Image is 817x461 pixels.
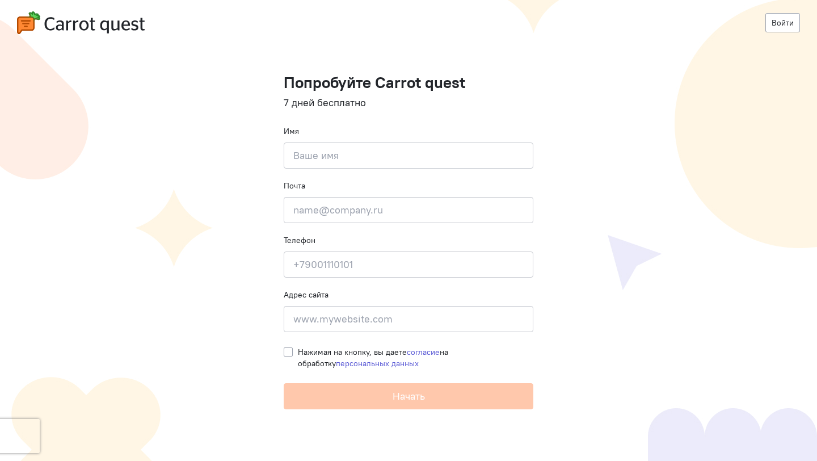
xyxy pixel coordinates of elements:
[284,197,533,223] input: name@company.ru
[407,347,440,357] a: согласие
[284,97,533,108] h4: 7 дней бесплатно
[284,383,533,409] button: Начать
[284,74,533,91] h1: Попробуйте Carrot quest
[336,358,419,368] a: персональных данных
[17,11,145,34] img: carrot-quest-logo.svg
[284,125,299,137] label: Имя
[284,234,315,246] label: Телефон
[284,252,533,278] input: +79001110101
[284,289,329,300] label: Адрес сайта
[765,13,800,32] a: Войти
[284,143,533,169] input: Ваше имя
[284,306,533,332] input: www.mywebsite.com
[298,347,448,368] span: Нажимая на кнопку, вы даете на обработку
[393,389,425,403] span: Начать
[284,180,305,191] label: Почта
